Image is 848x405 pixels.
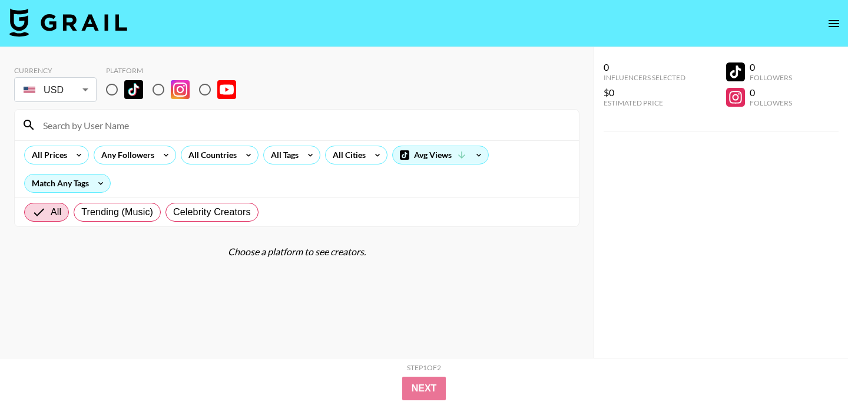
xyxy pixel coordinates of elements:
img: YouTube [217,80,236,99]
img: Grail Talent [9,8,127,37]
div: Step 1 of 2 [407,363,441,372]
div: All Prices [25,146,69,164]
div: All Countries [181,146,239,164]
span: Trending (Music) [81,205,153,219]
span: All [51,205,61,219]
div: Any Followers [94,146,157,164]
div: $0 [604,87,685,98]
div: Followers [750,73,792,82]
div: Choose a platform to see creators. [14,246,579,258]
img: Instagram [171,80,190,99]
button: open drawer [822,12,846,35]
div: Followers [750,98,792,107]
div: USD [16,80,94,100]
div: 0 [750,61,792,73]
div: Avg Views [393,146,488,164]
input: Search by User Name [36,116,572,134]
div: Estimated Price [604,98,685,107]
img: TikTok [124,80,143,99]
iframe: Drift Widget Chat Controller [789,346,834,391]
div: 0 [750,87,792,98]
div: All Cities [326,146,368,164]
div: Influencers Selected [604,73,685,82]
button: Next [402,377,446,400]
div: All Tags [264,146,301,164]
div: Match Any Tags [25,174,110,192]
span: Celebrity Creators [173,205,251,219]
div: Currency [14,66,97,75]
div: Platform [106,66,246,75]
div: 0 [604,61,685,73]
